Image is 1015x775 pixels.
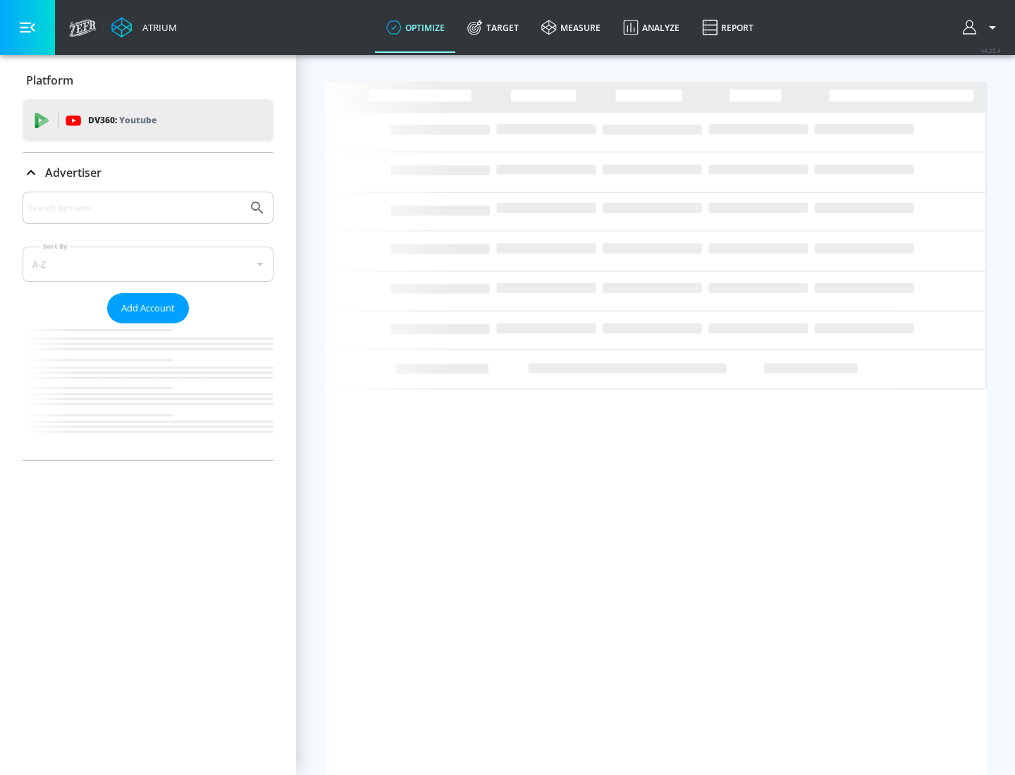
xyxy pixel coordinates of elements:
div: Atrium [137,21,177,34]
div: Platform [23,61,273,100]
span: Add Account [121,300,175,316]
input: Search by name [28,199,242,217]
p: Advertiser [45,165,101,180]
p: Youtube [119,113,156,128]
label: Sort By [40,242,70,251]
a: Analyze [612,2,691,53]
a: Target [456,2,530,53]
nav: list of Advertiser [23,323,273,460]
a: Atrium [111,17,177,38]
div: DV360: Youtube [23,99,273,142]
a: optimize [375,2,456,53]
button: Add Account [107,293,189,323]
p: DV360: [88,113,156,128]
div: A-Z [23,247,273,282]
div: Advertiser [23,153,273,192]
p: Platform [26,73,73,88]
div: Advertiser [23,192,273,460]
a: measure [530,2,612,53]
span: v 4.25.4 [981,46,1001,54]
a: Report [691,2,765,53]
